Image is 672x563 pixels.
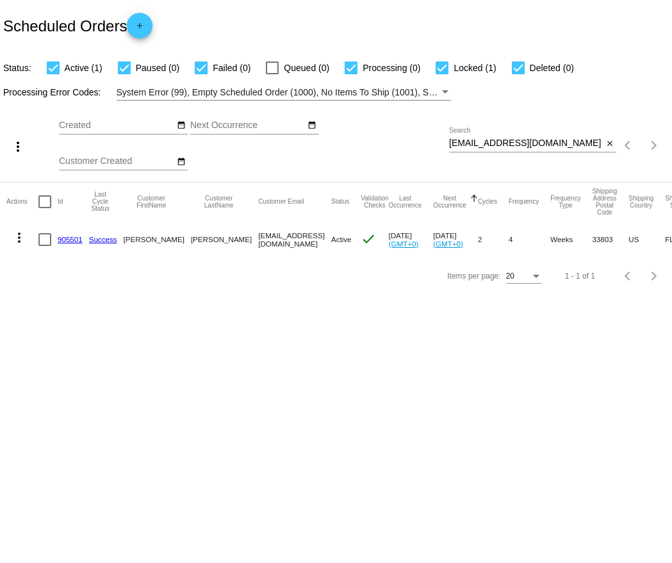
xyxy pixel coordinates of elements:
[628,221,665,258] mat-cell: US
[592,188,617,216] button: Change sorting for ShippingPostcode
[258,221,331,258] mat-cell: [EMAIL_ADDRESS][DOMAIN_NAME]
[478,221,509,258] mat-cell: 2
[331,235,352,243] span: Active
[641,263,667,289] button: Next page
[258,198,304,206] button: Change sorting for CustomerEmail
[506,272,542,281] mat-select: Items per page:
[449,138,603,149] input: Search
[389,195,422,209] button: Change sorting for LastOccurrenceUtc
[603,137,616,151] button: Clear
[389,221,434,258] mat-cell: [DATE]
[59,120,174,131] input: Created
[628,195,653,209] button: Change sorting for ShippingCountry
[478,198,497,206] button: Change sorting for Cycles
[10,139,26,154] mat-icon: more_vert
[124,221,191,258] mat-cell: [PERSON_NAME]
[136,60,179,76] span: Paused (0)
[65,60,102,76] span: Active (1)
[433,195,466,209] button: Change sorting for NextOccurrenceUtc
[592,221,628,258] mat-cell: 33803
[59,156,174,167] input: Customer Created
[447,272,500,281] div: Items per page:
[433,240,463,248] a: (GMT+0)
[307,120,316,131] mat-icon: date_range
[433,221,478,258] mat-cell: [DATE]
[3,87,101,97] span: Processing Error Codes:
[213,60,250,76] span: Failed (0)
[89,191,112,212] button: Change sorting for LastProcessingCycleId
[3,13,152,38] h2: Scheduled Orders
[550,195,580,209] button: Change sorting for FrequencyType
[389,240,419,248] a: (GMT+0)
[605,139,614,149] mat-icon: close
[363,60,420,76] span: Processing (0)
[12,230,27,245] mat-icon: more_vert
[58,235,83,243] a: 905501
[361,183,388,221] mat-header-cell: Validation Checks
[331,198,349,206] button: Change sorting for Status
[117,85,451,101] mat-select: Filter by Processing Error Codes
[641,133,667,158] button: Next page
[616,133,641,158] button: Previous page
[177,157,186,167] mat-icon: date_range
[177,120,186,131] mat-icon: date_range
[3,63,31,73] span: Status:
[530,60,574,76] span: Deleted (0)
[509,221,550,258] mat-cell: 4
[6,183,38,221] mat-header-cell: Actions
[454,60,496,76] span: Locked (1)
[361,231,376,247] mat-icon: check
[506,272,514,281] span: 20
[616,263,641,289] button: Previous page
[132,21,147,37] mat-icon: add
[191,195,247,209] button: Change sorting for CustomerLastName
[565,272,595,281] div: 1 - 1 of 1
[191,221,258,258] mat-cell: [PERSON_NAME]
[509,198,539,206] button: Change sorting for Frequency
[89,235,117,243] a: Success
[124,195,179,209] button: Change sorting for CustomerFirstName
[58,198,63,206] button: Change sorting for Id
[550,221,592,258] mat-cell: Weeks
[190,120,306,131] input: Next Occurrence
[284,60,329,76] span: Queued (0)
